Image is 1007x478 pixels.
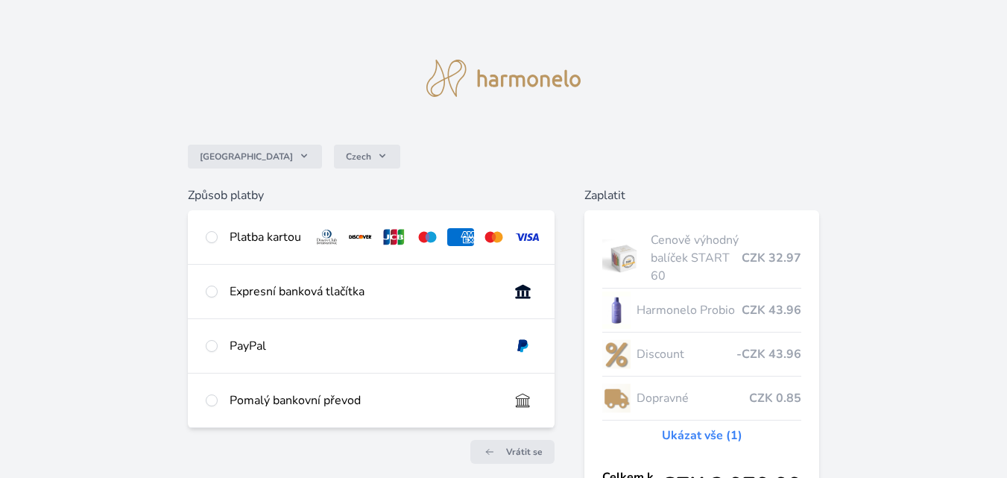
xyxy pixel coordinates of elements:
[602,239,645,277] img: start.jpg
[347,228,374,246] img: discover.svg
[637,301,742,319] span: Harmonelo Probio
[230,283,497,301] div: Expresní banková tlačítka
[602,380,631,417] img: delivery-lo.png
[470,440,555,464] a: Vrátit se
[414,228,441,246] img: maestro.svg
[346,151,371,163] span: Czech
[230,337,497,355] div: PayPal
[742,301,801,319] span: CZK 43.96
[662,427,742,444] a: Ukázat vše (1)
[637,345,736,363] span: Discount
[334,145,400,169] button: Czech
[230,391,497,409] div: Pomalý bankovní převod
[230,228,301,246] div: Platba kartou
[602,292,631,329] img: CLEAN_PROBIO_se_stinem_x-lo.jpg
[736,345,801,363] span: -CZK 43.96
[426,60,581,97] img: logo.svg
[584,186,819,204] h6: Zaplatit
[188,186,555,204] h6: Způsob platby
[509,337,537,355] img: paypal.svg
[742,249,801,267] span: CZK 32.97
[749,389,801,407] span: CZK 0.85
[506,446,543,458] span: Vrátit se
[514,228,541,246] img: visa.svg
[651,231,742,285] span: Cenově výhodný balíček START 60
[200,151,293,163] span: [GEOGRAPHIC_DATA]
[509,283,537,301] img: onlineBanking_CZ.svg
[480,228,508,246] img: mc.svg
[509,391,537,409] img: bankTransfer_IBAN.svg
[447,228,475,246] img: amex.svg
[602,336,631,373] img: discount-lo.png
[313,228,341,246] img: diners.svg
[188,145,322,169] button: [GEOGRAPHIC_DATA]
[380,228,408,246] img: jcb.svg
[637,389,749,407] span: Dopravné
